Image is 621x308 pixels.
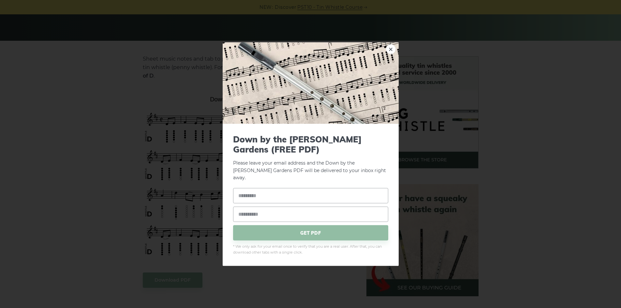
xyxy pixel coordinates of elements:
[233,134,388,182] p: Please leave your email address and the Down by the [PERSON_NAME] Gardens PDF will be delivered t...
[233,134,388,154] span: Down by the [PERSON_NAME] Gardens (FREE PDF)
[386,44,396,54] a: ×
[223,42,399,124] img: Tin Whistle Tab Preview
[233,225,388,241] span: GET PDF
[233,244,388,256] span: * We only ask for your email once to verify that you are a real user. After that, you can downloa...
